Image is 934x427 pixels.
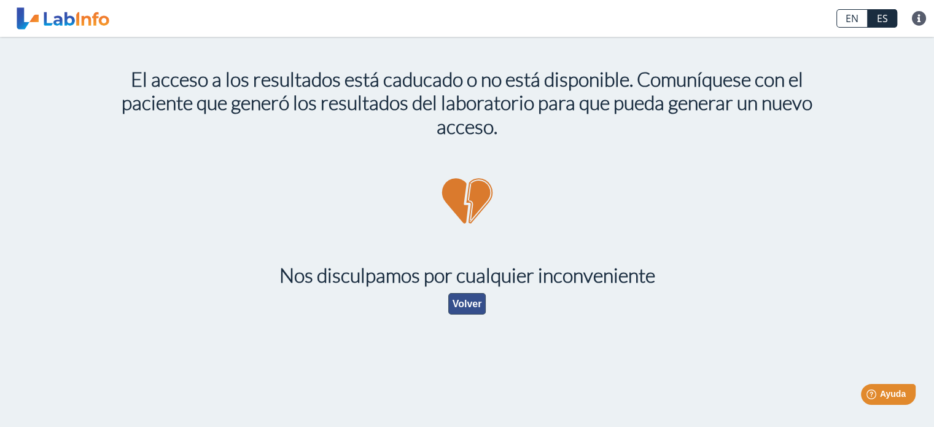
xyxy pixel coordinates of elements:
a: EN [836,9,868,28]
button: Volver [448,293,486,315]
h1: Nos disculpamos por cualquier inconveniente [117,264,817,287]
h1: El acceso a los resultados está caducado o no está disponible. Comuníquese con el paciente que ge... [117,68,817,138]
a: ES [868,9,897,28]
iframe: Help widget launcher [825,379,920,413]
